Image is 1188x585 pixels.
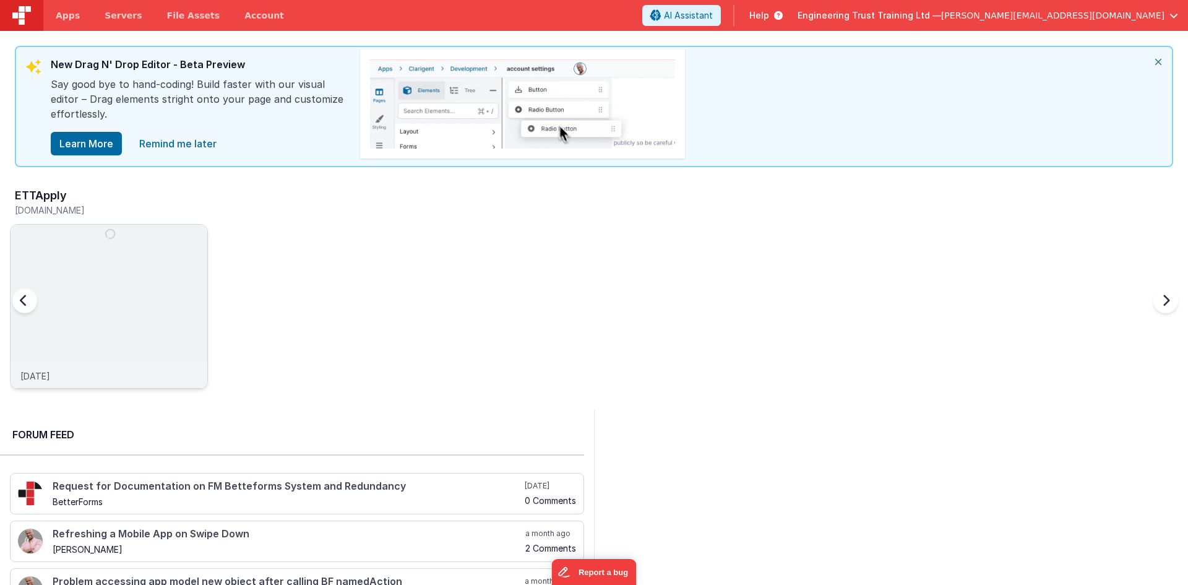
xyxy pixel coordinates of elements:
[10,521,584,562] a: Refreshing a Mobile App on Swipe Down [PERSON_NAME] a month ago 2 Comments
[664,9,713,22] span: AI Assistant
[105,9,142,22] span: Servers
[18,529,43,553] img: 411_2.png
[53,529,523,540] h4: Refreshing a Mobile App on Swipe Down
[798,9,1178,22] button: Engineering Trust Training Ltd — [PERSON_NAME][EMAIL_ADDRESS][DOMAIN_NAME]
[552,559,637,585] iframe: Marker.io feedback button
[798,9,941,22] span: Engineering Trust Training Ltd —
[1145,47,1172,77] i: close
[51,77,348,131] div: Say good bye to hand-coding! Build faster with our visual editor – Drag elements stright onto you...
[53,481,522,492] h4: Request for Documentation on FM Betteforms System and Redundancy
[10,473,584,514] a: Request for Documentation on FM Betteforms System and Redundancy BetterForms [DATE] 0 Comments
[53,545,523,554] h5: [PERSON_NAME]
[941,9,1164,22] span: [PERSON_NAME][EMAIL_ADDRESS][DOMAIN_NAME]
[51,132,122,155] button: Learn More
[525,481,576,491] h5: [DATE]
[525,529,576,539] h5: a month ago
[167,9,220,22] span: File Assets
[12,427,572,442] h2: Forum Feed
[749,9,769,22] span: Help
[15,206,208,215] h5: [DOMAIN_NAME]
[53,497,522,506] h5: BetterForms
[525,496,576,505] h5: 0 Comments
[642,5,721,26] button: AI Assistant
[525,544,576,553] h5: 2 Comments
[56,9,80,22] span: Apps
[18,481,43,506] img: 295_2.png
[51,57,348,77] div: New Drag N' Drop Editor - Beta Preview
[15,189,67,202] h3: ETTApply
[132,131,224,156] a: close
